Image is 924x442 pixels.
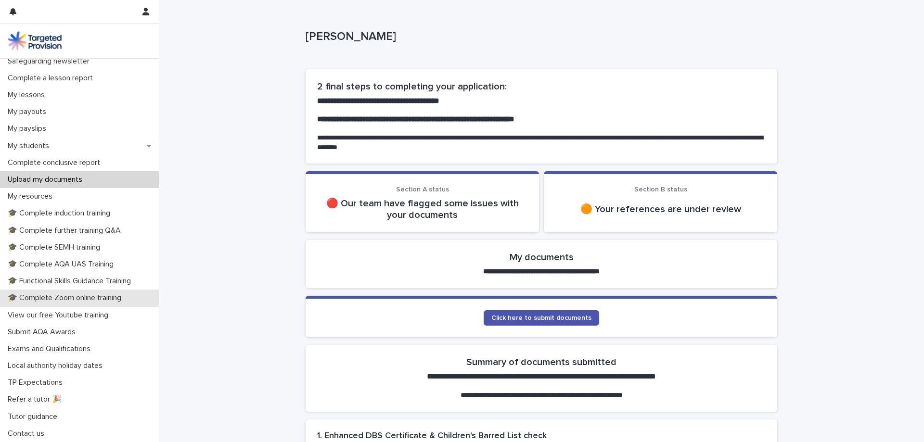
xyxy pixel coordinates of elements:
span: Section B status [634,186,687,193]
p: My resources [4,192,60,201]
p: Local authority holiday dates [4,361,110,370]
p: 🔴 Our team have flagged some issues with your documents [317,198,527,221]
p: 🎓 Functional Skills Guidance Training [4,277,139,286]
p: 🎓 Complete AQA UAS Training [4,260,121,269]
h2: 1. Enhanced DBS Certificate & Children's Barred List check [317,431,547,442]
p: [PERSON_NAME] [306,30,773,44]
p: 🎓 Complete Zoom online training [4,293,129,303]
h2: My documents [510,252,574,263]
p: Upload my documents [4,175,90,184]
p: Complete a lesson report [4,74,101,83]
p: 🟠 Your references are under review [555,203,766,215]
span: Section A status [396,186,449,193]
p: Submit AQA Awards [4,328,83,337]
p: My payslips [4,124,54,133]
p: My lessons [4,90,52,100]
p: 🎓 Complete SEMH training [4,243,108,252]
p: My payouts [4,107,54,116]
p: Safeguarding newsletter [4,57,97,66]
p: Complete conclusive report [4,158,108,167]
p: TP Expectations [4,378,70,387]
p: Tutor guidance [4,412,65,421]
h2: 2 final steps to completing your application: [317,81,766,92]
img: M5nRWzHhSzIhMunXDL62 [8,31,62,51]
p: 🎓 Complete induction training [4,209,118,218]
p: View our free Youtube training [4,311,116,320]
p: Exams and Qualifications [4,344,98,354]
h2: Summary of documents submitted [466,356,616,368]
span: Click here to submit documents [491,315,591,321]
p: My students [4,141,57,151]
a: Click here to submit documents [484,310,599,326]
p: 🎓 Complete further training Q&A [4,226,128,235]
p: Refer a tutor 🎉 [4,395,69,404]
p: Contact us [4,429,52,438]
